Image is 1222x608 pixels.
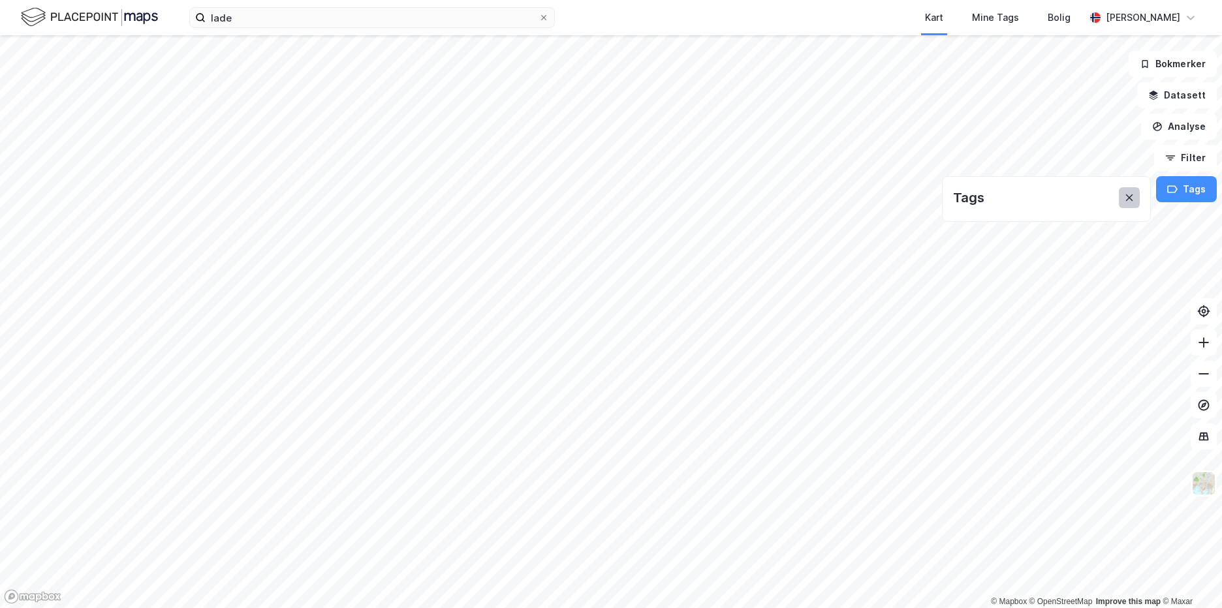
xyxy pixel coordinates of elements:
button: Datasett [1137,82,1217,108]
button: Analyse [1141,114,1217,140]
input: Søk på adresse, matrikkel, gårdeiere, leietakere eller personer [206,8,539,27]
img: Z [1191,471,1216,496]
iframe: Chat Widget [1157,545,1222,608]
a: Mapbox homepage [4,589,61,604]
div: [PERSON_NAME] [1106,10,1180,25]
a: Improve this map [1096,597,1161,606]
img: logo.f888ab2527a4732fd821a326f86c7f29.svg [21,6,158,29]
button: Tags [1156,176,1217,202]
div: Kontrollprogram for chat [1157,545,1222,608]
div: Tags [953,187,984,208]
button: Bokmerker [1129,51,1217,77]
a: Mapbox [991,597,1027,606]
button: Filter [1154,145,1217,171]
div: Bolig [1048,10,1071,25]
div: Mine Tags [972,10,1019,25]
a: OpenStreetMap [1029,597,1093,606]
div: Kart [925,10,943,25]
